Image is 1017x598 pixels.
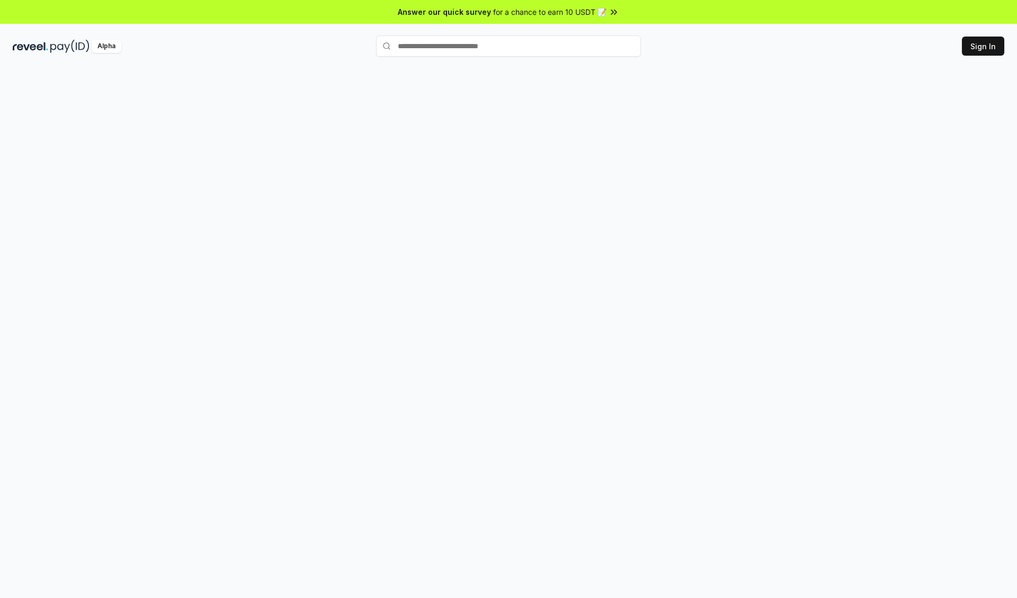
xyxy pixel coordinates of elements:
span: for a chance to earn 10 USDT 📝 [493,6,606,17]
button: Sign In [962,37,1004,56]
span: Answer our quick survey [398,6,491,17]
img: pay_id [50,40,90,53]
img: reveel_dark [13,40,48,53]
div: Alpha [92,40,121,53]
